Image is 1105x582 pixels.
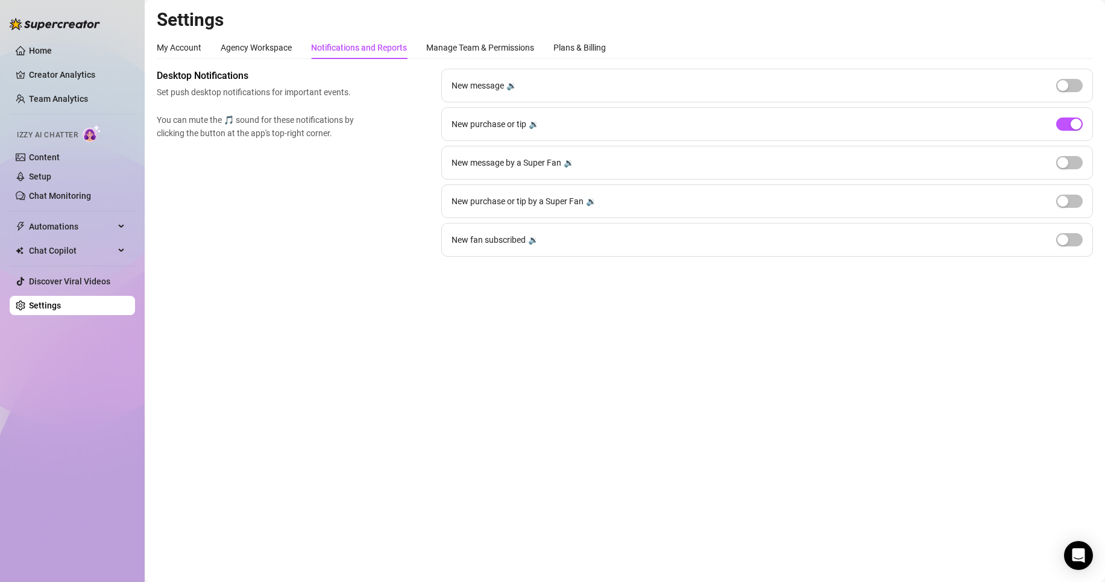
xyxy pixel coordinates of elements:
a: Content [29,152,60,162]
span: New fan subscribed [452,233,526,246]
a: Creator Analytics [29,65,125,84]
a: Discover Viral Videos [29,277,110,286]
div: 🔉 [529,117,539,131]
div: 🔉 [586,195,596,208]
span: Chat Copilot [29,241,115,260]
img: logo-BBDzfeDw.svg [10,18,100,30]
a: Chat Monitoring [29,191,91,201]
span: You can mute the 🎵 sound for these notifications by clicking the button at the app's top-right co... [157,113,359,140]
a: Settings [29,301,61,310]
img: Chat Copilot [16,246,24,255]
h2: Settings [157,8,1093,31]
img: AI Chatter [83,125,101,142]
a: Setup [29,172,51,181]
div: 🔉 [528,233,538,246]
span: Desktop Notifications [157,69,359,83]
div: 🔉 [564,156,574,169]
div: Open Intercom Messenger [1064,541,1093,570]
span: thunderbolt [16,222,25,231]
a: Team Analytics [29,94,88,104]
span: New purchase or tip by a Super Fan [452,195,584,208]
span: New message by a Super Fan [452,156,561,169]
div: 🔉 [506,79,517,92]
span: Automations [29,217,115,236]
span: New purchase or tip [452,117,526,131]
div: Manage Team & Permissions [426,41,534,54]
span: Set push desktop notifications for important events. [157,86,359,99]
div: My Account [157,41,201,54]
span: Izzy AI Chatter [17,130,78,141]
div: Agency Workspace [221,41,292,54]
a: Home [29,46,52,55]
span: New message [452,79,504,92]
div: Notifications and Reports [311,41,407,54]
div: Plans & Billing [553,41,606,54]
